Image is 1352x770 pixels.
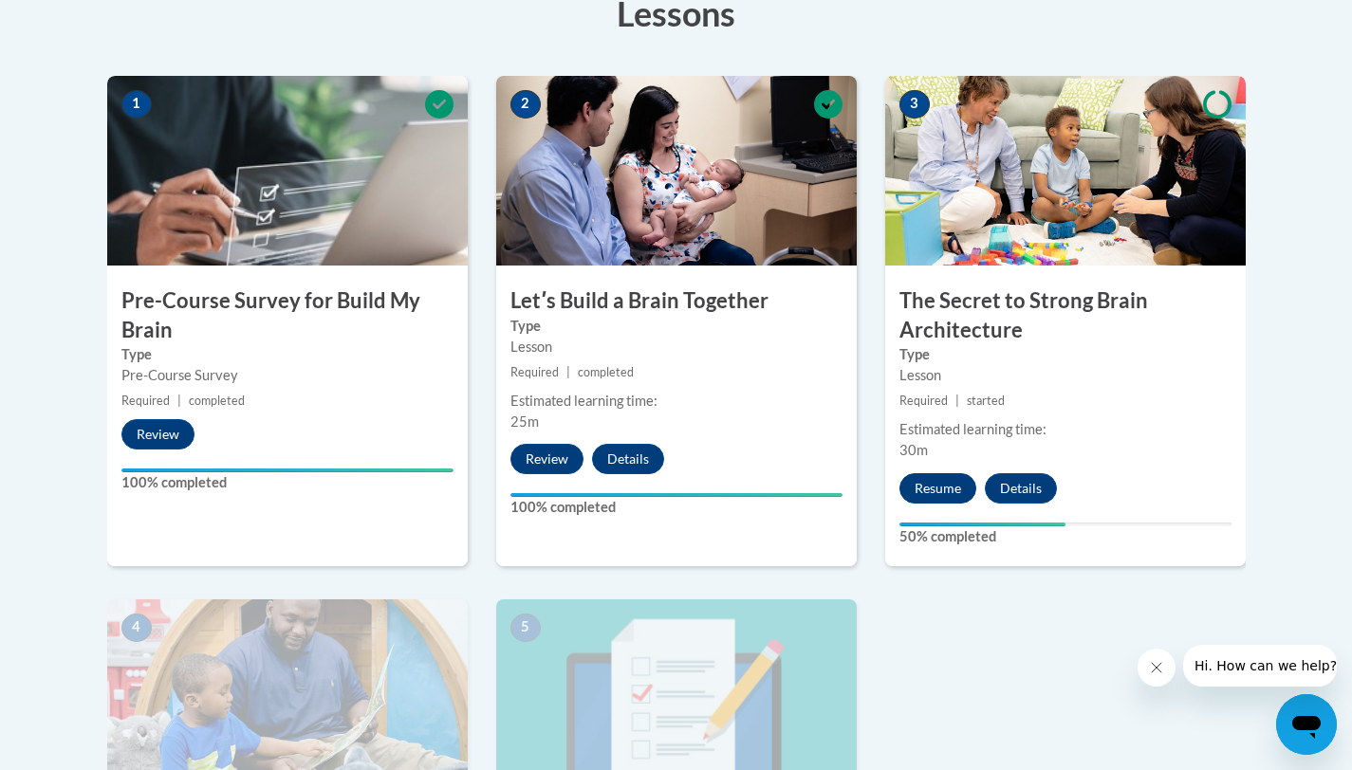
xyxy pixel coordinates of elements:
[885,286,1246,345] h3: The Secret to Strong Brain Architecture
[107,76,468,266] img: Course Image
[899,419,1232,440] div: Estimated learning time:
[510,413,539,430] span: 25m
[510,614,541,642] span: 5
[899,365,1232,386] div: Lesson
[510,90,541,119] span: 2
[899,522,1065,526] div: Your progress
[510,444,583,474] button: Review
[121,344,454,365] label: Type
[510,365,559,379] span: Required
[121,468,454,472] div: Your progress
[592,444,664,474] button: Details
[510,316,843,337] label: Type
[189,394,245,408] span: completed
[496,286,857,316] h3: Letʹs Build a Brain Together
[899,394,948,408] span: Required
[510,493,843,497] div: Your progress
[121,394,170,408] span: Required
[177,394,181,408] span: |
[899,526,1232,547] label: 50% completed
[121,365,454,386] div: Pre-Course Survey
[1183,645,1337,687] iframe: Message from company
[566,365,570,379] span: |
[1276,694,1337,755] iframe: Button to launch messaging window
[121,419,194,449] button: Review
[899,344,1232,365] label: Type
[885,76,1246,266] img: Course Image
[510,391,843,412] div: Estimated learning time:
[510,337,843,357] div: Lesson
[121,614,152,642] span: 4
[985,473,1057,504] button: Details
[899,473,976,504] button: Resume
[578,365,634,379] span: completed
[510,497,843,518] label: 100% completed
[121,472,454,493] label: 100% completed
[496,76,857,266] img: Course Image
[955,394,959,408] span: |
[1138,649,1176,687] iframe: Close message
[899,442,928,458] span: 30m
[121,90,152,119] span: 1
[107,286,468,345] h3: Pre-Course Survey for Build My Brain
[967,394,1005,408] span: started
[899,90,930,119] span: 3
